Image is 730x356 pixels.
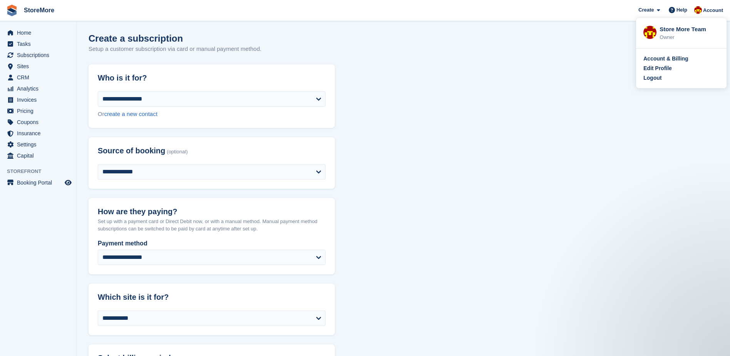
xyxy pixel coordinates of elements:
[167,149,188,155] span: (optional)
[643,64,719,72] a: Edit Profile
[17,61,63,72] span: Sites
[17,139,63,150] span: Settings
[17,50,63,60] span: Subscriptions
[17,150,63,161] span: Capital
[89,45,261,54] p: Setup a customer subscription via card or manual payment method.
[17,177,63,188] span: Booking Portal
[643,74,662,82] div: Logout
[98,207,326,216] h2: How are they paying?
[98,218,326,233] p: Set up with a payment card or Direct Debit now, or with a manual method. Manual payment method su...
[677,6,687,14] span: Help
[17,27,63,38] span: Home
[63,178,73,187] a: Preview store
[89,33,183,44] h1: Create a subscription
[21,4,57,17] a: StoreMore
[17,117,63,128] span: Coupons
[6,5,18,16] img: stora-icon-8386f47178a22dfd0bd8f6a31ec36ba5ce8667c1dd55bd0f319d3a0aa187defe.svg
[643,64,672,72] div: Edit Profile
[4,94,73,105] a: menu
[643,55,719,63] a: Account & Billing
[694,6,702,14] img: Store More Team
[4,177,73,188] a: menu
[4,72,73,83] a: menu
[104,111,157,117] a: create a new contact
[4,128,73,139] a: menu
[17,72,63,83] span: CRM
[643,55,688,63] div: Account & Billing
[4,27,73,38] a: menu
[98,239,326,248] label: Payment method
[4,139,73,150] a: menu
[17,106,63,116] span: Pricing
[98,146,165,155] span: Source of booking
[4,83,73,94] a: menu
[17,94,63,105] span: Invoices
[7,168,77,175] span: Storefront
[703,7,723,14] span: Account
[4,50,73,60] a: menu
[98,110,326,119] div: Or
[660,34,719,41] div: Owner
[4,150,73,161] a: menu
[98,74,326,82] h2: Who is it for?
[638,6,654,14] span: Create
[4,39,73,49] a: menu
[17,39,63,49] span: Tasks
[17,83,63,94] span: Analytics
[98,293,326,302] h2: Which site is it for?
[4,61,73,72] a: menu
[17,128,63,139] span: Insurance
[4,106,73,116] a: menu
[4,117,73,128] a: menu
[643,26,656,39] img: Store More Team
[643,74,719,82] a: Logout
[660,25,719,32] div: Store More Team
